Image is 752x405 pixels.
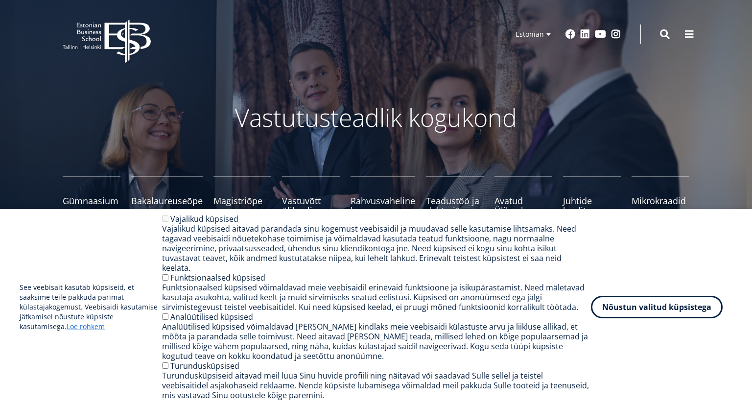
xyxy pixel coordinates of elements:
span: Rahvusvaheline kogemus [351,196,415,215]
div: Turundusküpsiseid aitavad meil luua Sinu huvide profiili ning näitavad või saadavad Sulle sellel ... [162,371,591,400]
button: Nõustun valitud küpsistega [591,296,723,318]
div: Analüütilised küpsised võimaldavad [PERSON_NAME] kindlaks meie veebisaidi külastuste arvu ja liik... [162,322,591,361]
label: Turundusküpsised [170,360,239,371]
label: Analüütilised küpsised [170,311,253,322]
span: Juhtide koolitus [563,196,621,215]
span: Magistriõpe [213,196,271,206]
label: Funktsionaalsed küpsised [170,272,265,283]
a: Gümnaasium [63,176,120,215]
a: Bakalaureuseõpe [131,176,203,215]
span: Gümnaasium [63,196,120,206]
label: Vajalikud küpsised [170,214,238,224]
a: Rahvusvaheline kogemus [351,176,415,215]
span: Teadustöö ja doktoriõpe [426,196,484,215]
a: Juhtide koolitus [563,176,621,215]
span: Avatud Ülikool [494,196,552,215]
a: Facebook [565,29,575,39]
p: Vastutusteadlik kogukond [117,103,635,132]
span: Mikrokraadid [632,196,689,206]
a: Instagram [611,29,621,39]
p: See veebisait kasutab küpsiseid, et saaksime teile pakkuda parimat külastajakogemust. Veebisaidi ... [20,283,162,332]
div: Vajalikud küpsised aitavad parandada sinu kogemust veebisaidil ja muudavad selle kasutamise lihts... [162,224,591,273]
a: Vastuvõtt ülikooli [282,176,340,215]
span: Vastuvõtt ülikooli [282,196,340,215]
a: Loe rohkem [67,322,105,332]
a: Magistriõpe [213,176,271,215]
div: Funktsionaalsed küpsised võimaldavad meie veebisaidil erinevaid funktsioone ja isikupärastamist. ... [162,283,591,312]
span: Bakalaureuseõpe [131,196,203,206]
a: Youtube [595,29,606,39]
a: Linkedin [580,29,590,39]
a: Avatud Ülikool [494,176,552,215]
a: Mikrokraadid [632,176,689,215]
a: Teadustöö ja doktoriõpe [426,176,484,215]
